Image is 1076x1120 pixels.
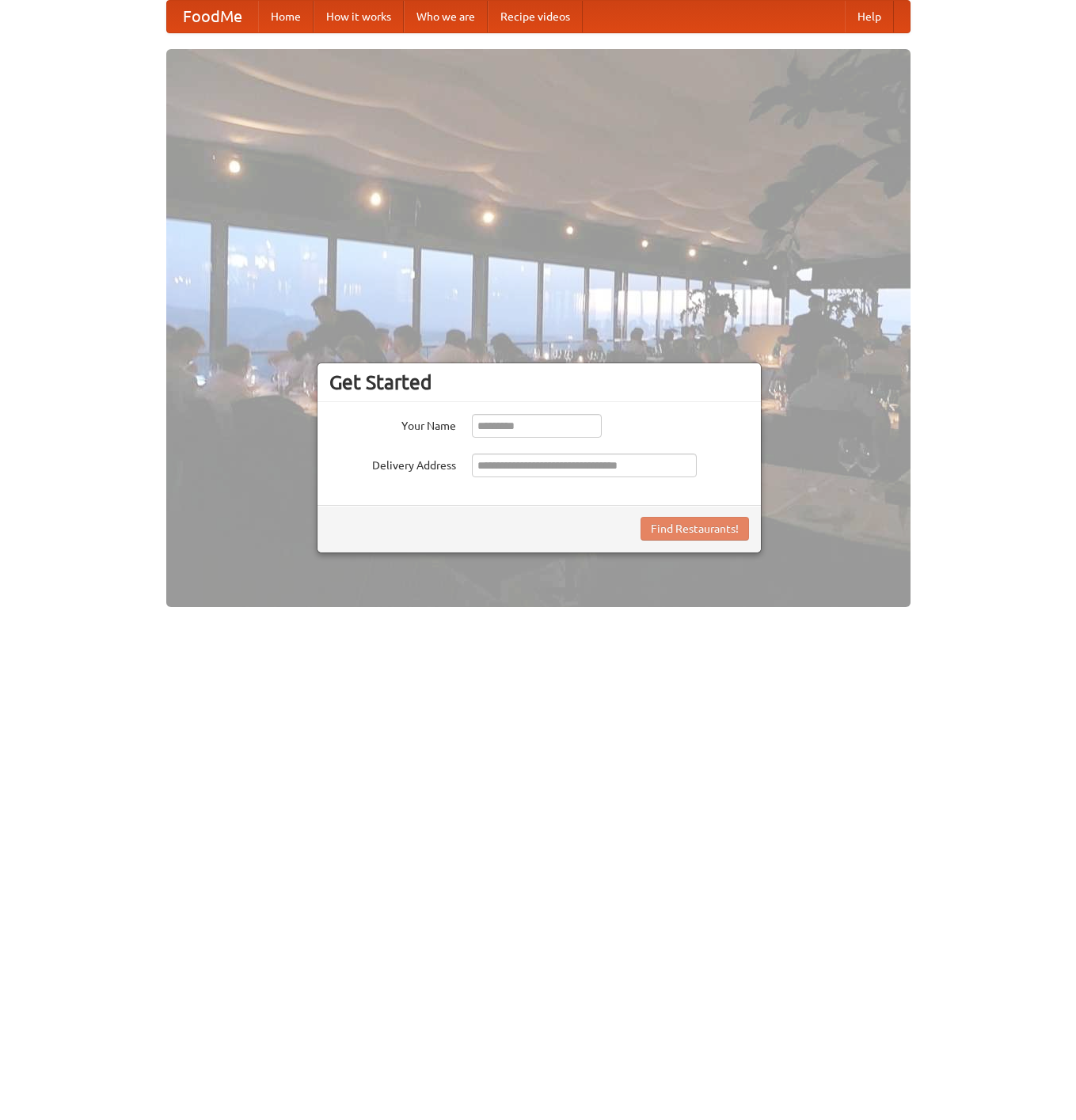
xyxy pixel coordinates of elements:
[329,454,456,473] label: Delivery Address
[641,517,749,541] button: Find Restaurants!
[329,370,749,394] h3: Get Started
[845,1,894,32] a: Help
[329,414,456,434] label: Your Name
[167,1,258,32] a: FoodMe
[258,1,314,32] a: Home
[404,1,488,32] a: Who we are
[314,1,404,32] a: How it works
[488,1,583,32] a: Recipe videos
